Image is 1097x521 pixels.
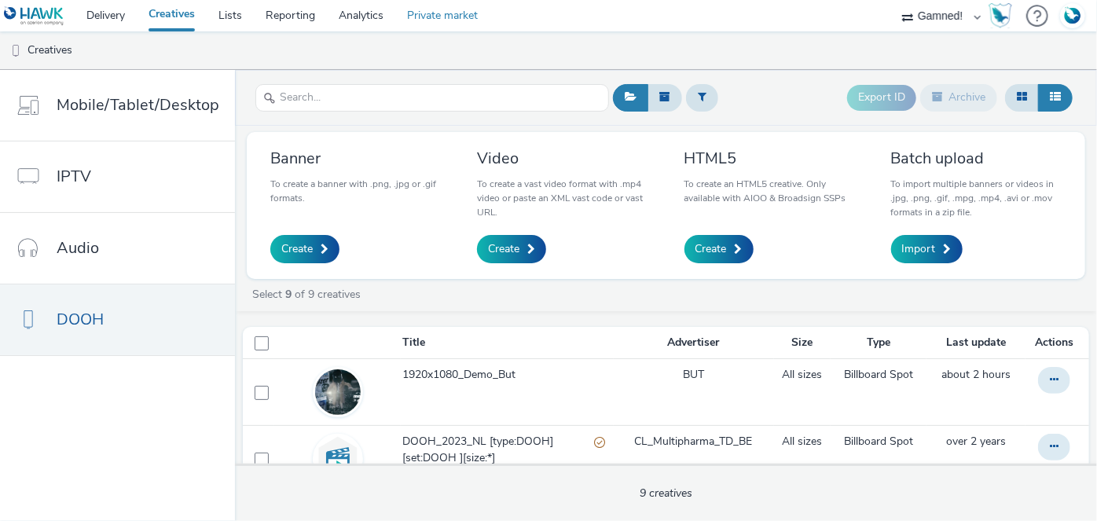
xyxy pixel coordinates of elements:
[774,327,831,359] th: Size
[891,177,1062,219] p: To import multiple banners or videos in .jpg, .png, .gif, .mpg, .mp4, .avi or .mov formats in a z...
[989,3,1018,28] a: Hawk Academy
[477,235,546,263] a: Create
[315,436,361,482] img: video.svg
[4,6,64,26] img: undefined Logo
[595,434,606,450] div: Partially valid
[402,434,611,474] a: DOOH_2023_NL [type:DOOH][set:DOOH ][size:*]Partially valid
[402,367,611,391] a: 1920x1080_Demo_But
[8,43,24,59] img: dooh
[251,287,367,302] a: Select of 9 creatives
[941,367,1011,382] span: about 2 hours
[891,148,1062,169] h3: Batch upload
[401,327,613,359] th: Title
[488,241,519,257] span: Create
[270,148,441,169] h3: Banner
[614,327,774,359] th: Advertiser
[684,148,855,169] h3: HTML5
[683,367,704,383] a: BUT
[1038,84,1073,111] button: Table
[844,434,913,449] a: Billboard Spot
[57,308,104,331] span: DOOH
[477,148,648,169] h3: Video
[782,434,822,449] a: All sizes
[402,367,522,383] span: 1920x1080_Demo_But
[782,367,822,383] a: All sizes
[847,85,916,110] button: Export ID
[270,177,441,205] p: To create a banner with .png, .jpg or .gif formats.
[1061,4,1084,28] img: Account FR
[920,84,997,111] button: Archive
[315,369,361,415] img: 6ce3388e-e7a5-49fc-a72f-bac47feca956.jpg
[684,177,855,205] p: To create an HTML5 creative. Only available with AIOO & Broadsign SSPs
[926,327,1025,359] th: Last update
[946,434,1006,449] a: 25 May 2023, 15:53
[57,165,91,188] span: IPTV
[635,434,753,449] a: CL_Multipharma_TD_BE
[402,434,594,466] span: DOOH_2023_NL [type:DOOH][set:DOOH ][size:*]
[989,3,1012,28] img: Hawk Academy
[831,327,926,359] th: Type
[57,237,99,259] span: Audio
[477,177,648,219] p: To create a vast video format with .mp4 video or paste an XML vast code or vast URL.
[1005,84,1039,111] button: Grid
[695,241,727,257] span: Create
[57,94,219,116] span: Mobile/Tablet/Desktop
[684,235,754,263] a: Create
[281,241,313,257] span: Create
[255,84,609,112] input: Search...
[640,486,692,501] span: 9 creatives
[844,367,913,383] a: Billboard Spot
[902,241,936,257] span: Import
[941,367,1011,383] a: 24 September 2025, 16:18
[891,235,963,263] a: Import
[270,235,339,263] a: Create
[285,287,292,302] strong: 9
[946,434,1006,449] span: over 2 years
[1025,327,1089,359] th: Actions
